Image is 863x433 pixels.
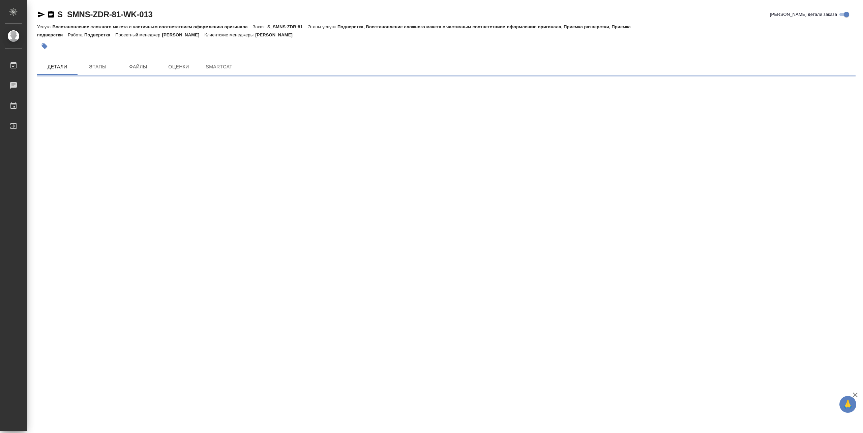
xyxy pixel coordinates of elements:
[84,32,115,37] p: Подверстка
[115,32,162,37] p: Проектный менеджер
[308,24,337,29] p: Этапы услуги
[37,39,52,54] button: Добавить тэг
[255,32,298,37] p: [PERSON_NAME]
[37,24,52,29] p: Услуга
[204,32,255,37] p: Клиентские менеджеры
[47,10,55,19] button: Скопировать ссылку
[122,63,154,71] span: Файлы
[68,32,84,37] p: Работа
[82,63,114,71] span: Этапы
[253,24,267,29] p: Заказ:
[37,24,631,37] p: Подверстка, Восстановление сложного макета с частичным соответствием оформлению оригинала, Приемк...
[37,10,45,19] button: Скопировать ссылку для ЯМессенджера
[52,24,252,29] p: Восстановление сложного макета с частичным соответствием оформлению оригинала
[162,32,205,37] p: [PERSON_NAME]
[842,397,854,411] span: 🙏
[57,10,153,19] a: S_SMNS-ZDR-81-WK-013
[267,24,308,29] p: S_SMNS-ZDR-81
[162,63,195,71] span: Оценки
[203,63,235,71] span: SmartCat
[839,396,856,413] button: 🙏
[770,11,837,18] span: [PERSON_NAME] детали заказа
[41,63,73,71] span: Детали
